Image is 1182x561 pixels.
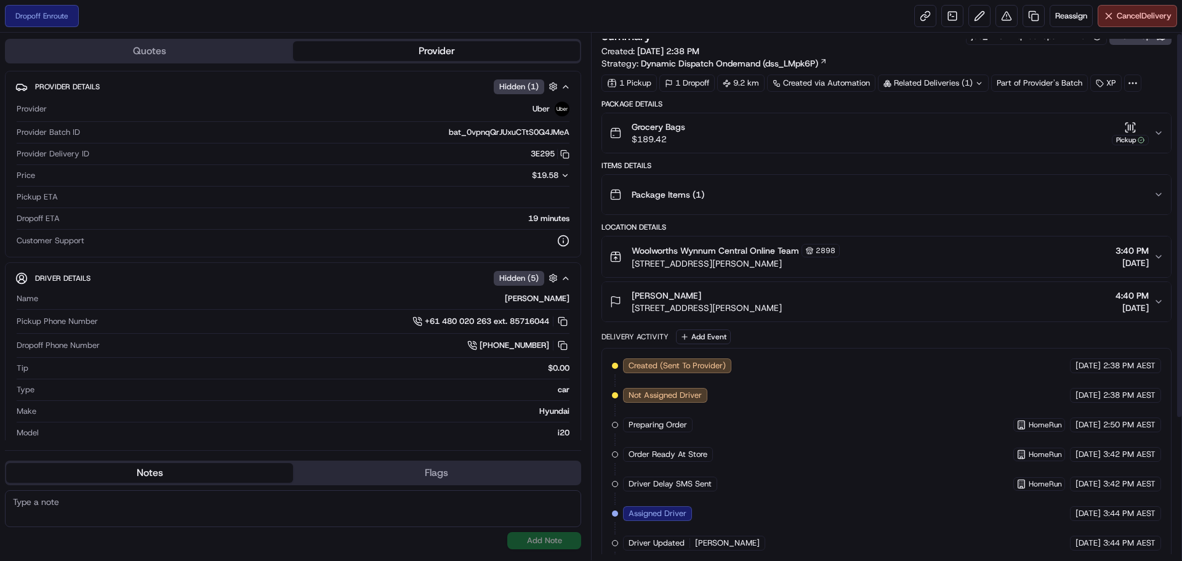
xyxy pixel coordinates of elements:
span: Cancel Delivery [1117,10,1172,22]
span: Pickup ETA [17,192,58,203]
button: Driver DetailsHidden (5) [15,268,571,288]
span: Driver Delay SMS Sent [629,478,712,490]
div: XP [1090,75,1122,92]
span: 4:40 PM [1116,289,1149,302]
div: 1 Pickup [601,75,657,92]
span: HomeRun [1029,479,1062,489]
button: Package Items (1) [602,175,1171,214]
div: Strategy: [601,57,827,70]
span: +61 480 020 263 ext. 85716044 [425,316,549,327]
h3: Summary [601,31,651,42]
div: 9.2 km [717,75,765,92]
span: 2898 [816,246,835,256]
a: +61 480 020 263 ext. 85716044 [412,315,569,328]
span: Customer Support [17,235,84,246]
span: Provider Delivery ID [17,148,89,159]
div: Pickup [1112,135,1149,145]
span: Package Items ( 1 ) [632,188,704,201]
span: [DATE] [1075,360,1101,371]
span: Uber [533,103,550,115]
div: 1 Dropoff [659,75,715,92]
span: Driver Details [35,273,90,283]
span: Provider Batch ID [17,127,80,138]
div: i20 [44,427,569,438]
div: Related Deliveries (1) [878,75,989,92]
span: Driver Updated [629,538,685,549]
span: bat_0vpnqQrJUxuCTtS0Q4JMeA [449,127,569,138]
span: HomeRun [1029,420,1062,430]
span: Created (Sent To Provider) [629,360,726,371]
div: Location Details [601,222,1172,232]
span: [DATE] [1075,449,1101,460]
span: [DATE] [1075,419,1101,430]
span: [DATE] [1116,302,1149,314]
button: Grocery Bags$189.42Pickup [602,113,1171,153]
span: Hidden ( 1 ) [499,81,539,92]
button: Hidden (1) [494,79,561,94]
a: Dynamic Dispatch Ondemand (dss_LMpk6P) [641,57,827,70]
span: Hidden ( 5 ) [499,273,539,284]
span: [DATE] [1075,508,1101,519]
span: [DATE] [1116,257,1149,269]
img: uber-new-logo.jpeg [555,102,569,116]
span: Not Assigned Driver [629,390,702,401]
button: Provider [293,41,580,61]
span: [DATE] [1075,390,1101,401]
button: Notes [6,463,293,483]
span: 3:44 PM AEST [1103,538,1156,549]
span: Model [17,427,39,438]
span: HomeRun [1029,450,1062,459]
a: [PHONE_NUMBER] [467,339,569,352]
span: Type [17,384,34,395]
span: Tip [17,363,28,374]
span: [DATE] 2:38 PM [637,46,699,57]
div: $0.00 [33,363,569,374]
button: 3E295 [531,148,569,159]
button: Hidden (5) [494,270,561,286]
span: 3:40 PM [1116,244,1149,257]
div: [PERSON_NAME] [43,293,569,304]
span: Pickup Phone Number [17,316,98,327]
div: Hyundai [41,406,569,417]
button: Pickup [1112,121,1149,145]
button: Flags [293,463,580,483]
span: Preparing Order [629,419,687,430]
div: car [39,384,569,395]
span: 2:38 PM AEST [1103,360,1156,371]
span: 3:44 PM AEST [1103,508,1156,519]
span: 3:42 PM AEST [1103,478,1156,490]
a: Created via Automation [767,75,875,92]
span: [DATE] [1075,478,1101,490]
div: Delivery Activity [601,332,669,342]
button: Reassign [1050,5,1093,27]
span: [PERSON_NAME] [695,538,760,549]
span: Grocery Bags [632,121,685,133]
span: Order Ready At Store [629,449,707,460]
span: Price [17,170,35,181]
span: Reassign [1055,10,1087,22]
span: [STREET_ADDRESS][PERSON_NAME] [632,257,840,270]
span: Name [17,293,38,304]
span: Woolworths Wynnum Central Online Team [632,244,799,257]
button: CancelDelivery [1098,5,1177,27]
button: Add Event [676,329,731,344]
span: Provider [17,103,47,115]
span: 3:42 PM AEST [1103,449,1156,460]
button: Provider DetailsHidden (1) [15,76,571,97]
span: Dropoff Phone Number [17,340,100,351]
div: Package Details [601,99,1172,109]
button: [PERSON_NAME][STREET_ADDRESS][PERSON_NAME]4:40 PM[DATE] [602,282,1171,321]
span: Assigned Driver [629,508,686,519]
span: Make [17,406,36,417]
span: [DATE] [1075,538,1101,549]
span: [PERSON_NAME] [632,289,701,302]
button: Woolworths Wynnum Central Online Team2898[STREET_ADDRESS][PERSON_NAME]3:40 PM[DATE] [602,236,1171,277]
span: $189.42 [632,133,685,145]
span: Dropoff ETA [17,213,60,224]
button: Quotes [6,41,293,61]
span: 2:50 PM AEST [1103,419,1156,430]
span: Created: [601,45,699,57]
